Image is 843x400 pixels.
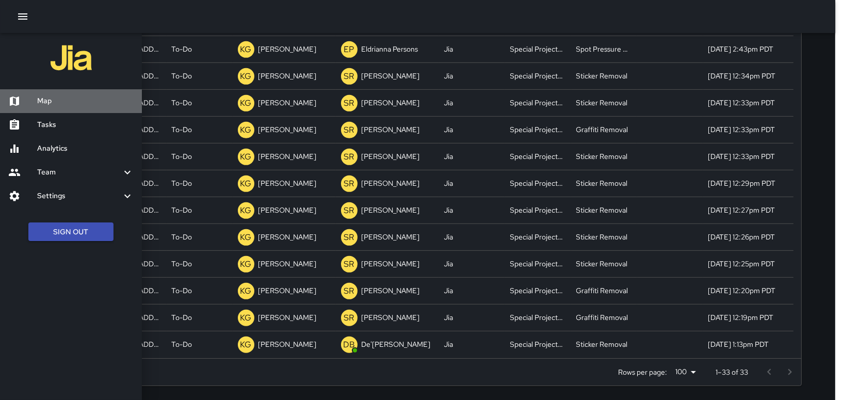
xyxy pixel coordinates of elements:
[37,167,121,178] h6: Team
[28,222,114,242] button: Sign Out
[37,119,134,131] h6: Tasks
[37,95,134,107] h6: Map
[37,143,134,154] h6: Analytics
[37,190,121,202] h6: Settings
[51,37,92,78] img: jia-logo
